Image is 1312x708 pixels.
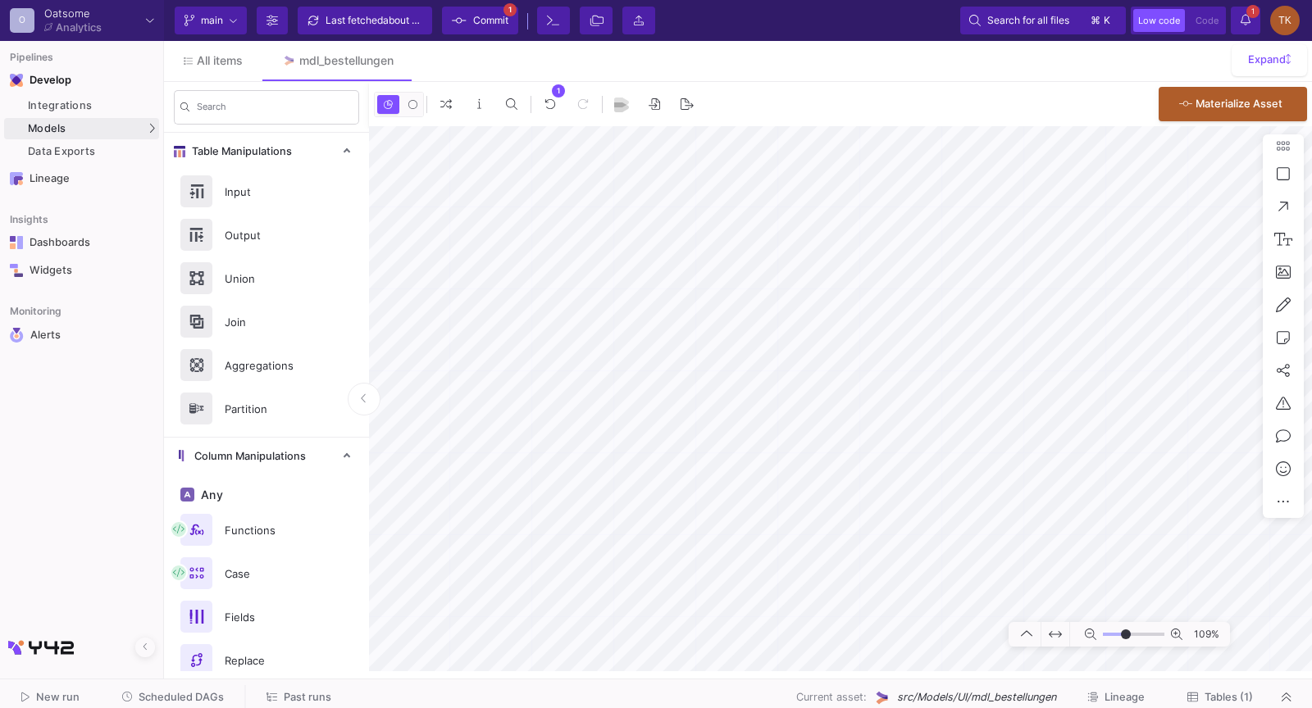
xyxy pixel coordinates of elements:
[185,145,292,158] span: Table Manipulations
[796,689,867,705] span: Current asset:
[4,229,159,256] a: Navigation iconDashboards
[1246,5,1260,18] span: 1
[164,638,369,682] button: Replace
[284,691,331,703] span: Past runs
[897,689,1056,705] span: src/Models/UI/mdl_bestellungen
[1196,15,1219,26] span: Code
[164,133,369,170] mat-expansion-panel-header: Table Manipulations
[215,518,328,542] div: Functions
[4,321,159,349] a: Navigation iconAlerts
[4,95,159,116] a: Integrations
[10,172,23,185] img: Navigation icon
[164,438,369,474] mat-expansion-panel-header: Column Manipulations
[10,264,23,277] img: Navigation icon
[10,8,34,33] div: O
[28,122,66,135] span: Models
[36,691,80,703] span: New run
[28,99,155,112] div: Integrations
[299,54,394,67] div: mdl_bestellungen
[1091,11,1100,30] span: ⌘
[30,236,136,249] div: Dashboards
[1205,691,1253,703] span: Tables (1)
[198,488,223,501] span: Any
[164,170,369,213] button: Input
[30,172,136,185] div: Lineage
[473,8,508,33] span: Commit
[197,54,243,67] span: All items
[10,74,23,87] img: Navigation icon
[873,689,891,706] img: UI Model
[10,328,24,343] img: Navigation icon
[215,179,328,204] div: Input
[164,170,369,437] div: Table Manipulations
[30,264,136,277] div: Widgets
[28,145,155,158] div: Data Exports
[1138,15,1180,26] span: Low code
[1104,11,1110,30] span: k
[164,213,369,256] button: Output
[215,605,328,629] div: Fields
[215,397,328,421] div: Partition
[960,7,1126,34] button: Search for all files⌘k
[188,450,306,463] span: Column Manipulations
[164,343,369,387] button: Aggregations
[1191,9,1223,32] button: Code
[4,67,159,93] mat-expansion-panel-header: Navigation iconDevelop
[164,300,369,343] button: Join
[215,310,328,334] div: Join
[164,387,369,430] button: Partition
[56,22,102,33] div: Analytics
[215,648,328,673] div: Replace
[442,7,518,34] button: Commit
[4,166,159,192] a: Navigation iconLineage
[215,353,328,378] div: Aggregations
[4,141,159,162] a: Data Exports
[383,14,465,26] span: about 6 hours ago
[1086,11,1117,30] button: ⌘k
[215,223,328,247] div: Output
[987,8,1069,33] span: Search for all files
[10,236,23,249] img: Navigation icon
[30,328,137,343] div: Alerts
[282,54,296,68] img: Tab icon
[44,8,102,19] div: Oatsome
[175,7,247,34] button: main
[30,74,54,87] div: Develop
[139,691,224,703] span: Scheduled DAGs
[215,561,328,586] div: Case
[1189,620,1226,649] span: 109%
[201,8,223,33] span: main
[1133,9,1185,32] button: Low code
[1231,7,1260,34] button: 1
[164,551,369,595] button: Case
[164,508,369,551] button: Functions
[326,8,424,33] div: Last fetched
[164,595,369,638] button: Fields
[215,266,328,291] div: Union
[1159,87,1307,121] button: Materialize Asset
[1265,6,1300,35] button: TK
[1105,691,1145,703] span: Lineage
[1270,6,1300,35] div: TK
[298,7,432,34] button: Last fetchedabout 6 hours ago
[4,257,159,284] a: Navigation iconWidgets
[164,256,369,300] button: Union
[1196,98,1282,110] span: Materialize Asset
[197,104,353,116] input: Search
